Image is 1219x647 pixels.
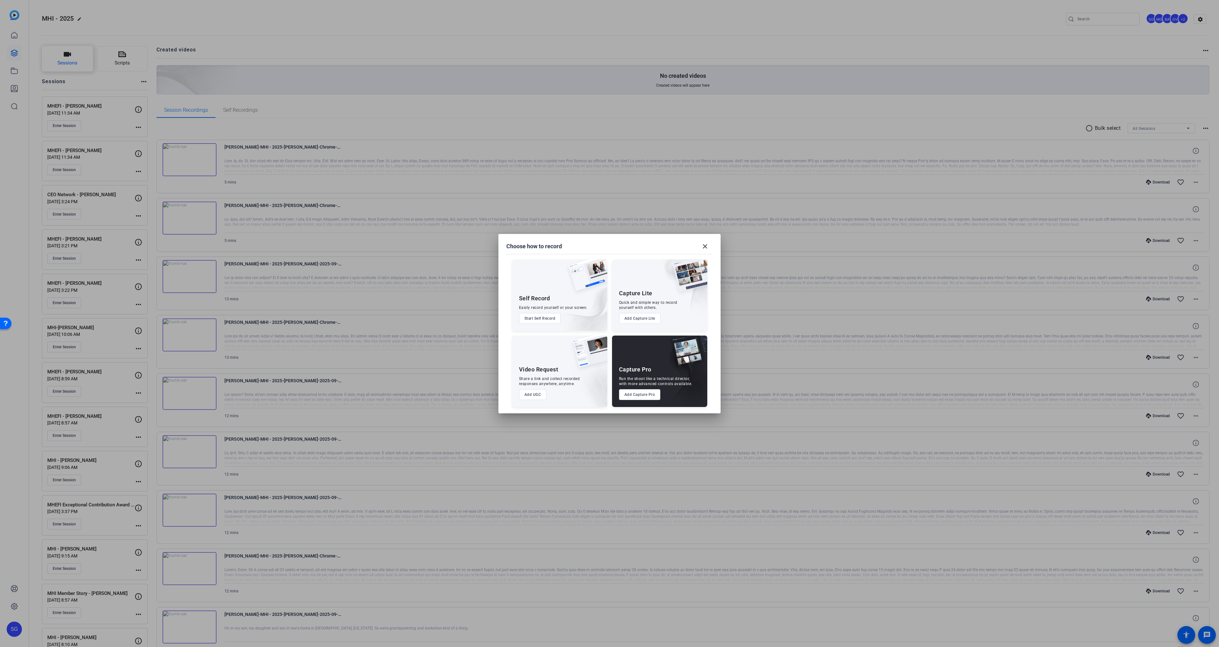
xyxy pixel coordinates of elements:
div: Share a link and collect recorded responses anywhere, anytime. [519,376,580,386]
div: Capture Lite [619,290,652,297]
img: capture-lite.png [668,259,707,298]
div: Easily record yourself or your screen. [519,305,588,310]
div: Run the shoot like a technical director, with more advanced controls available. [619,376,692,386]
img: capture-pro.png [665,336,707,374]
div: Video Request [519,366,558,373]
img: embarkstudio-capture-lite.png [650,259,707,323]
h1: Choose how to record [506,243,562,250]
img: embarkstudio-capture-pro.png [660,344,707,407]
button: Add Capture Lite [619,313,661,324]
img: self-record.png [563,259,607,297]
button: Start Self Record [519,313,561,324]
mat-icon: close [701,243,709,250]
button: Add Capture Pro [619,389,661,400]
button: Add UGC [519,389,547,400]
img: embarkstudio-ugc-content.png [570,355,607,407]
img: embarkstudio-self-record.png [552,273,607,331]
div: Self Record [519,295,550,302]
div: Quick and simple way to record yourself with others. [619,300,677,310]
div: Capture Pro [619,366,651,373]
img: ugc-content.png [568,336,607,374]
